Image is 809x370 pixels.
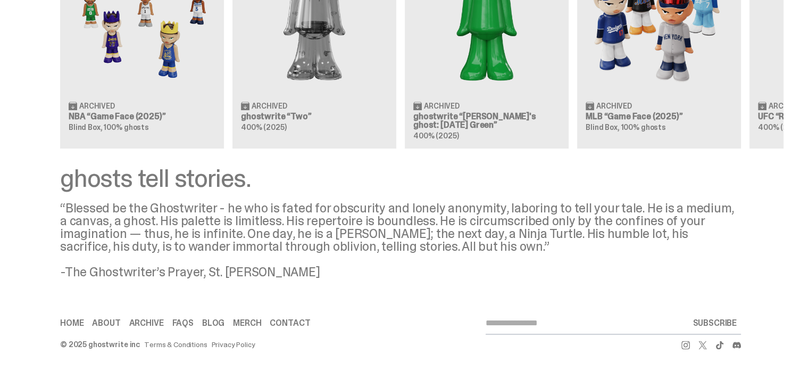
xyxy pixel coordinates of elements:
span: Archived [769,102,804,110]
span: 400% (2025) [758,122,803,132]
span: 100% ghosts [621,122,665,132]
a: Archive [129,319,164,327]
span: 400% (2025) [241,122,286,132]
a: Terms & Conditions [144,341,207,348]
span: Archived [252,102,287,110]
a: Merch [233,319,261,327]
a: Contact [270,319,310,327]
h3: ghostwrite “Two” [241,112,388,121]
h3: MLB “Game Face (2025)” [586,112,732,121]
span: 400% (2025) [413,131,458,141]
span: Blind Box, [586,122,620,132]
a: Privacy Policy [212,341,255,348]
button: SUBSCRIBE [688,313,741,334]
div: ghosts tell stories. [60,166,741,191]
a: Blog [202,319,224,327]
div: © 2025 ghostwrite inc [60,341,140,348]
a: About [92,319,120,327]
span: Blind Box, [69,122,103,132]
span: Archived [424,102,460,110]
span: Archived [596,102,632,110]
h3: ghostwrite “[PERSON_NAME]'s ghost: [DATE] Green” [413,112,560,129]
h3: NBA “Game Face (2025)” [69,112,215,121]
a: FAQs [172,319,193,327]
div: “Blessed be the Ghostwriter - he who is fated for obscurity and lonely anonymity, laboring to tel... [60,202,741,278]
span: Archived [79,102,115,110]
a: Home [60,319,84,327]
span: 100% ghosts [104,122,148,132]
